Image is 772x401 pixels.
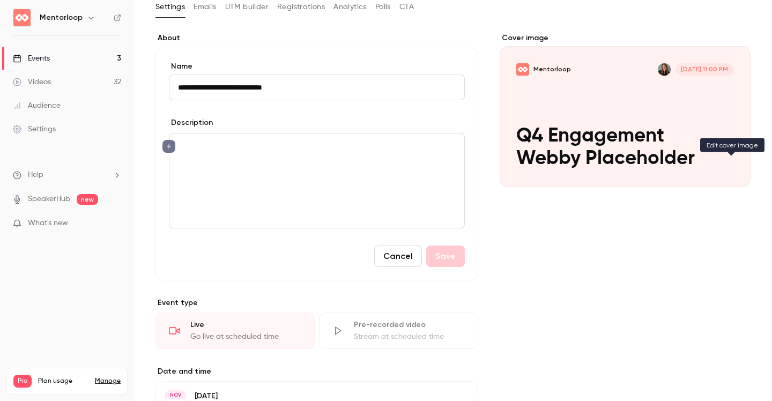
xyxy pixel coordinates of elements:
[13,169,121,181] li: help-dropdown-opener
[77,194,98,205] span: new
[13,77,51,87] div: Videos
[95,377,121,385] a: Manage
[28,218,68,229] span: What's new
[13,9,31,26] img: Mentorloop
[354,320,465,330] div: Pre-recorded video
[38,377,88,385] span: Plan usage
[13,375,32,388] span: Pro
[500,33,751,187] section: Cover image
[190,331,301,342] div: Go live at scheduled time
[190,320,301,330] div: Live
[374,246,422,267] button: Cancel
[354,331,465,342] div: Stream at scheduled time
[28,194,70,205] a: SpeakerHub
[13,124,56,135] div: Settings
[319,313,478,349] div: Pre-recorded videoStream at scheduled time
[500,33,751,43] label: Cover image
[169,133,465,228] section: description
[13,100,61,111] div: Audience
[40,12,83,23] h6: Mentorloop
[169,117,213,128] label: Description
[169,133,464,228] div: editor
[155,33,478,43] label: About
[13,53,50,64] div: Events
[155,298,478,308] p: Event type
[169,61,465,72] label: Name
[155,313,315,349] div: LiveGo live at scheduled time
[155,366,478,377] label: Date and time
[166,391,185,399] div: NOV
[28,169,43,181] span: Help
